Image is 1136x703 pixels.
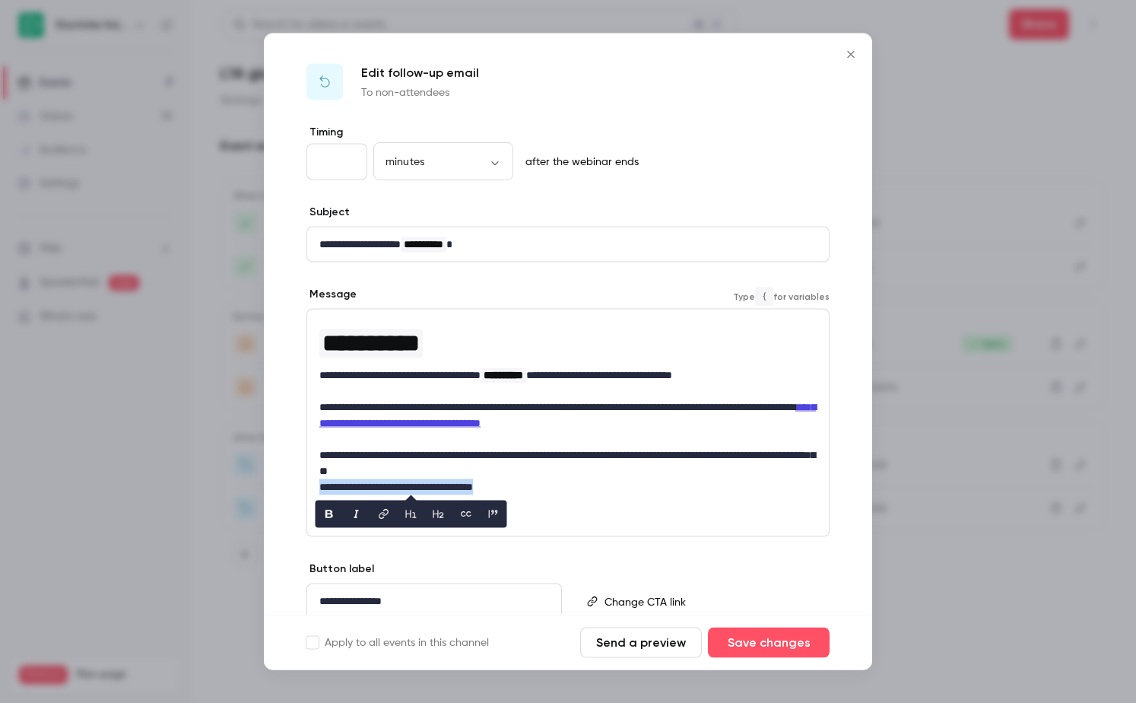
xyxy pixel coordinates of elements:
div: minutes [373,154,513,169]
button: blockquote [481,501,506,526]
button: Close [836,40,866,70]
span: Type for variables [733,287,830,305]
code: { [755,287,773,305]
label: Apply to all events in this channel [306,635,489,651]
div: editor [307,227,829,262]
div: editor [307,310,829,536]
button: link [372,501,396,526]
p: Edit follow-up email [361,64,479,82]
label: Message [306,287,357,302]
label: Subject [306,205,350,220]
div: editor [307,584,561,619]
label: Button label [306,561,374,577]
button: bold [317,501,341,526]
label: Timing [306,125,830,140]
div: editor [598,584,828,619]
button: Save changes [708,628,830,658]
p: after the webinar ends [519,154,639,170]
button: Send a preview [580,628,702,658]
button: italic [344,501,369,526]
p: To non-attendees [361,85,479,100]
